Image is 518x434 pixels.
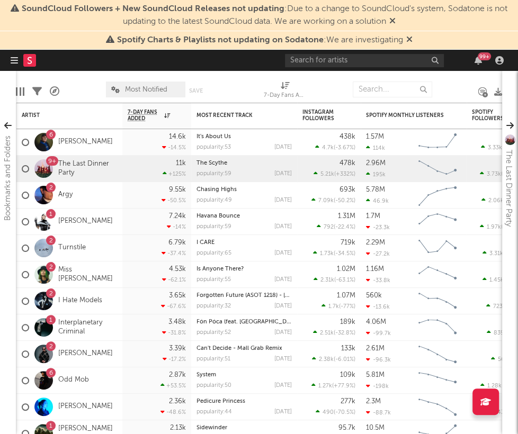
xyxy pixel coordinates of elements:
div: +53.5 % [160,382,186,389]
span: Dismiss [406,36,413,44]
button: 99+ [475,56,482,65]
div: 1.02M [337,266,355,273]
div: popularity: 50 [197,383,231,388]
div: 109k [340,372,355,378]
div: -27.2k [366,250,390,257]
svg: Chart title [414,235,461,261]
a: System [197,372,216,378]
div: [DATE] [274,303,292,309]
span: : We are investigating [117,36,403,44]
div: Sidewinder [197,425,292,431]
div: 133k [341,345,355,352]
a: Odd Mob [58,376,89,385]
div: Forgotten Future (ASOT 1218) - John Askew Remix [197,293,292,299]
input: Search... [353,82,432,97]
div: 1.07M [337,292,355,299]
div: 189k [340,319,355,325]
button: Save [189,88,203,94]
a: Sidewinder [197,425,227,431]
div: -31.8 % [162,329,186,336]
div: popularity: 55 [197,277,231,283]
span: 490 [323,410,334,415]
div: Chasing Highs [197,187,292,193]
div: It's About Us [197,134,292,140]
div: 114k [366,144,385,151]
span: 4.7k [322,145,334,151]
span: +77.9 % [334,383,354,389]
div: 3.39k [169,345,186,352]
div: -23.3k [366,224,390,231]
a: Can't Decide - Mall Grab Remix [197,346,282,351]
svg: Chart title [414,261,461,288]
div: 5.81M [366,372,385,378]
div: [DATE] [274,250,292,256]
div: -198k [366,383,389,390]
div: A&R Pipeline [50,76,59,107]
div: -67.6 % [161,303,186,310]
a: Argy [58,191,73,200]
span: 2.31k [320,277,334,283]
div: popularity: 51 [197,356,230,362]
span: 2.38k [319,357,334,363]
div: Spotify Monthly Listeners [366,112,445,119]
div: Instagram Followers [302,109,340,122]
span: -77 % [341,304,354,310]
div: popularity: 53 [197,144,231,150]
span: 1.73k [320,251,334,257]
div: [DATE] [274,144,292,150]
a: Chasing Highs [197,187,237,193]
div: 14.6k [169,133,186,140]
a: [PERSON_NAME] [58,349,113,358]
div: -14.5 % [162,144,186,151]
div: -62.1 % [162,276,186,283]
div: popularity: 59 [197,224,231,230]
span: -32.8 % [335,330,354,336]
input: Search for artists [285,54,444,67]
div: 2.3M [366,398,381,405]
a: Forgotten Future (ASOT 1218) - [PERSON_NAME] Remix [197,293,348,299]
div: ( ) [314,170,355,177]
div: Artist [22,112,101,119]
span: -34.5 % [335,251,354,257]
div: -14 % [167,223,186,230]
div: -96.3k [366,356,391,363]
div: 2.61M [366,345,385,352]
div: Filters [32,76,42,107]
div: 277k [341,398,355,405]
div: -17.2 % [163,356,186,363]
div: 7-Day Fans Added (7-Day Fans Added) [264,76,306,107]
div: [DATE] [274,224,292,230]
div: 10.5M [366,424,385,431]
div: ( ) [313,250,355,257]
a: Havana Bounce [197,213,240,219]
span: -6.01 % [335,357,354,363]
div: 9.55k [169,186,186,193]
div: popularity: 44 [197,409,232,415]
div: -99.7k [366,330,391,337]
div: popularity: 59 [197,171,231,177]
div: Can't Decide - Mall Grab Remix [197,346,292,351]
div: 95.7k [338,424,355,431]
span: 5.21k [320,171,334,177]
span: : Due to a change to SoundCloud's system, Sodatone is not updating to the latest SoundCloud data.... [22,5,507,26]
div: ( ) [316,409,355,415]
div: [DATE] [274,409,292,415]
span: Most Notified [125,86,167,93]
div: 6.79k [168,239,186,246]
div: popularity: 65 [197,250,231,256]
svg: Chart title [414,129,461,156]
div: 478k [340,160,355,167]
span: 1.97k [487,224,501,230]
span: -63.1 % [336,277,354,283]
div: -88.7k [366,409,391,416]
div: ( ) [314,276,355,283]
div: Is Anyone There? [197,266,292,272]
svg: Chart title [414,314,461,341]
div: 438k [340,133,355,140]
a: It's About Us [197,134,231,140]
span: 7-Day Fans Added [128,109,162,122]
div: 719k [341,239,355,246]
a: Fón Póca (feat. [GEOGRAPHIC_DATA]) [197,319,301,325]
a: Miss [PERSON_NAME] [58,266,117,284]
a: Interplanetary Criminal [58,319,117,337]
